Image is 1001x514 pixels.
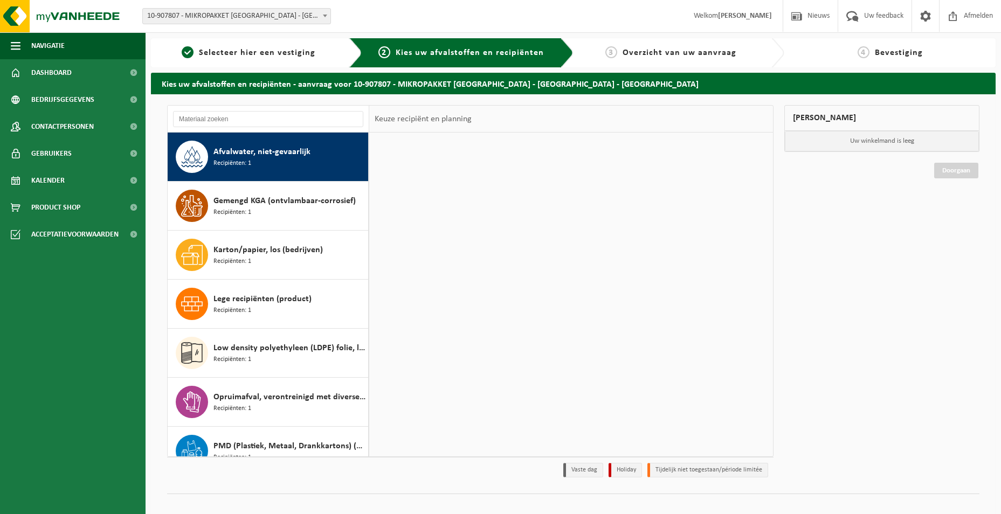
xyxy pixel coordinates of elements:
span: 10-907807 - MIKROPAKKET BELGIUM - VILVOORDE - VILVOORDE [142,8,331,24]
span: Recipiënten: 1 [213,355,251,365]
span: Recipiënten: 1 [213,404,251,414]
span: Karton/papier, los (bedrijven) [213,244,323,256]
span: Kalender [31,167,65,194]
span: 4 [858,46,869,58]
input: Materiaal zoeken [173,111,363,127]
p: Uw winkelmand is leeg [785,131,979,151]
button: Gemengd KGA (ontvlambaar-corrosief) Recipiënten: 1 [168,182,369,231]
strong: [PERSON_NAME] [718,12,772,20]
a: 1Selecteer hier een vestiging [156,46,341,59]
button: Low density polyethyleen (LDPE) folie, los, naturel/gekleurd (80/20) Recipiënten: 1 [168,329,369,378]
span: Recipiënten: 1 [213,207,251,218]
span: 1 [182,46,194,58]
h2: Kies uw afvalstoffen en recipiënten - aanvraag voor 10-907807 - MIKROPAKKET [GEOGRAPHIC_DATA] - [... [151,73,996,94]
button: Opruimafval, verontreinigd met diverse niet-gevaarlijke afvalstoffen Recipiënten: 1 [168,378,369,427]
span: Contactpersonen [31,113,94,140]
span: Recipiënten: 1 [213,305,251,316]
span: Bevestiging [875,48,923,57]
span: Product Shop [31,194,80,221]
span: 3 [605,46,617,58]
span: Afvalwater, niet-gevaarlijk [213,145,310,158]
button: Lege recipiënten (product) Recipiënten: 1 [168,280,369,329]
span: Dashboard [31,59,72,86]
button: Afvalwater, niet-gevaarlijk Recipiënten: 1 [168,133,369,182]
span: Navigatie [31,32,65,59]
li: Tijdelijk niet toegestaan/période limitée [647,463,768,477]
span: Recipiënten: 1 [213,158,251,169]
li: Vaste dag [563,463,603,477]
span: 2 [378,46,390,58]
span: Gemengd KGA (ontvlambaar-corrosief) [213,195,356,207]
span: Kies uw afvalstoffen en recipiënten [396,48,544,57]
span: Overzicht van uw aanvraag [623,48,736,57]
div: [PERSON_NAME] [784,105,979,131]
span: Bedrijfsgegevens [31,86,94,113]
span: Opruimafval, verontreinigd met diverse niet-gevaarlijke afvalstoffen [213,391,365,404]
span: Low density polyethyleen (LDPE) folie, los, naturel/gekleurd (80/20) [213,342,365,355]
a: Doorgaan [934,163,978,178]
span: Selecteer hier een vestiging [199,48,315,57]
span: 10-907807 - MIKROPAKKET BELGIUM - VILVOORDE - VILVOORDE [143,9,330,24]
span: Recipiënten: 1 [213,256,251,267]
button: Karton/papier, los (bedrijven) Recipiënten: 1 [168,231,369,280]
span: Gebruikers [31,140,72,167]
span: Acceptatievoorwaarden [31,221,119,248]
span: PMD (Plastiek, Metaal, Drankkartons) (bedrijven) [213,440,365,453]
div: Keuze recipiënt en planning [369,106,477,133]
span: Lege recipiënten (product) [213,293,312,305]
button: PMD (Plastiek, Metaal, Drankkartons) (bedrijven) Recipiënten: 1 [168,427,369,476]
span: Recipiënten: 1 [213,453,251,463]
li: Holiday [609,463,642,477]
